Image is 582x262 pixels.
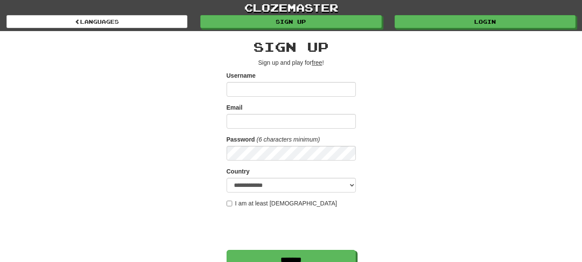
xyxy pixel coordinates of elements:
a: Sign up [200,15,381,28]
label: Password [227,135,255,144]
a: Languages [6,15,187,28]
iframe: reCAPTCHA [227,212,358,246]
u: free [312,59,322,66]
label: Username [227,71,256,80]
label: Country [227,167,250,176]
p: Sign up and play for ! [227,58,356,67]
a: Login [395,15,576,28]
input: I am at least [DEMOGRAPHIC_DATA] [227,201,232,206]
label: I am at least [DEMOGRAPHIC_DATA] [227,199,337,208]
em: (6 characters minimum) [257,136,320,143]
label: Email [227,103,243,112]
h2: Sign up [227,40,356,54]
